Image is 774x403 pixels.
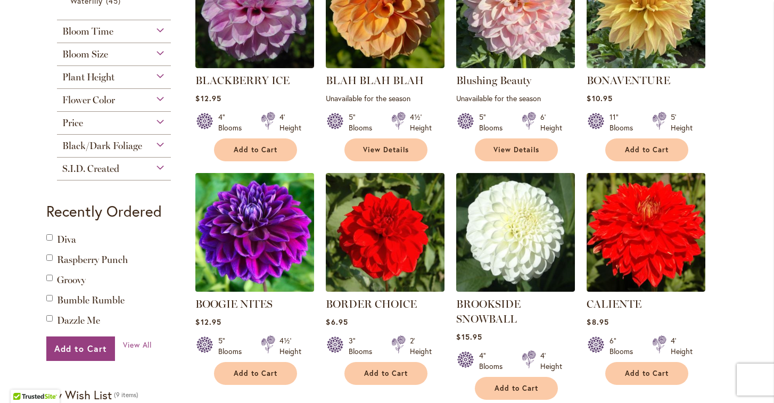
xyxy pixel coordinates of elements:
div: 6' Height [540,112,562,133]
a: View Details [475,138,558,161]
a: BLACKBERRY ICE [195,60,314,70]
iframe: Launch Accessibility Center [8,365,38,395]
span: Plant Height [62,71,114,83]
a: Blushing Beauty [456,74,531,87]
button: Add to Cart [475,377,558,400]
span: Add to Cart [234,145,277,154]
span: $6.95 [326,317,348,327]
a: BROOKSIDE SNOWBALL [456,298,521,325]
a: Groovy [57,274,86,286]
span: View Details [363,145,409,154]
a: Blushing Beauty [456,60,575,70]
strong: Recently Ordered [46,201,162,221]
span: Bloom Size [62,48,108,60]
div: 5" Blooms [218,335,248,357]
div: 4' Height [671,335,693,357]
a: BLACKBERRY ICE [195,74,290,87]
div: 4½' Height [279,335,301,357]
span: Price [62,117,83,129]
div: 4½' Height [410,112,432,133]
a: CALIENTE [587,284,705,294]
div: 3" Blooms [349,335,378,357]
span: Flower Color [62,94,115,106]
a: BLAH BLAH BLAH [326,74,424,87]
a: BROOKSIDE SNOWBALL [456,284,575,294]
button: Add to Cart [46,336,115,361]
button: Add to Cart [605,362,688,385]
strong: My Wish List [46,387,112,402]
div: 4' Height [279,112,301,133]
a: Raspberry Punch [57,254,128,266]
a: Bonaventure [587,60,705,70]
span: $8.95 [587,317,608,327]
a: CALIENTE [587,298,641,310]
span: Add to Cart [364,369,408,378]
a: Bumble Rumble [57,294,125,306]
button: Add to Cart [605,138,688,161]
a: BONAVENTURE [587,74,670,87]
span: $12.95 [195,317,221,327]
span: $15.95 [456,332,482,342]
img: BOOGIE NITES [193,170,317,294]
p: Unavailable for the season [456,93,575,103]
a: BORDER CHOICE [326,298,417,310]
div: 5" Blooms [349,112,378,133]
button: Add to Cart [344,362,427,385]
a: BOOGIE NITES [195,284,314,294]
span: $12.95 [195,93,221,103]
p: Unavailable for the season [326,93,444,103]
img: CALIENTE [587,173,705,292]
button: Add to Cart [214,138,297,161]
div: 4" Blooms [479,350,509,372]
div: 11" Blooms [610,112,639,133]
button: Add to Cart [214,362,297,385]
a: Diva [57,234,76,245]
div: 2' Height [410,335,432,357]
a: BOOGIE NITES [195,298,273,310]
span: $10.95 [587,93,612,103]
a: View All [123,340,152,350]
span: Add to Cart [495,384,538,393]
a: BORDER CHOICE [326,284,444,294]
div: 4" Blooms [218,112,248,133]
span: 9 items [114,391,138,399]
span: Black/Dark Foliage [62,140,142,152]
span: Bloom Time [62,26,113,37]
a: Blah Blah Blah [326,60,444,70]
span: S.I.D. Created [62,163,119,175]
div: 6" Blooms [610,335,639,357]
div: 5" Blooms [479,112,509,133]
a: View Details [344,138,427,161]
span: Add to Cart [625,145,669,154]
a: Dazzle Me [57,315,100,326]
span: Add to Cart [625,369,669,378]
img: BORDER CHOICE [326,173,444,292]
span: Add to Cart [234,369,277,378]
div: 5' Height [671,112,693,133]
div: 4' Height [540,350,562,372]
span: Add to Cart [54,343,107,354]
span: View Details [493,145,539,154]
img: BROOKSIDE SNOWBALL [456,173,575,292]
